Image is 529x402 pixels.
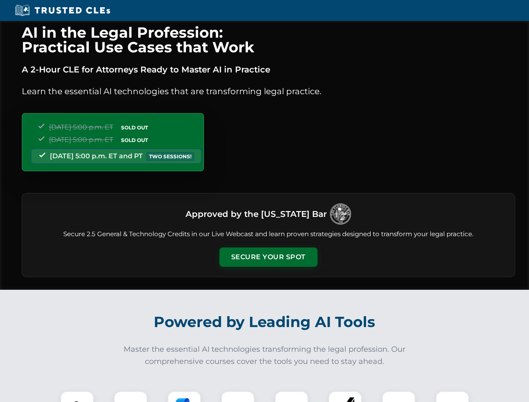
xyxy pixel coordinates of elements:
span: [DATE] 5:00 p.m. ET [49,123,113,131]
img: Logo [330,204,351,224]
span: SOLD OUT [118,123,151,132]
img: Trusted CLEs [13,4,113,17]
span: [DATE] 5:00 p.m. ET [49,136,113,144]
p: Master the essential AI technologies transforming the legal profession. Our comprehensive courses... [118,343,411,368]
p: Learn the essential AI technologies that are transforming legal practice. [22,85,515,98]
h1: AI in the Legal Profession: Practical Use Cases that Work [22,25,515,54]
h2: Powered by Leading AI Tools [33,307,497,337]
p: A 2-Hour CLE for Attorneys Ready to Master AI in Practice [22,63,515,76]
button: Secure Your Spot [219,247,317,267]
p: Secure 2.5 General & Technology Credits in our Live Webcast and learn proven strategies designed ... [32,229,505,239]
span: SOLD OUT [118,136,151,144]
h3: Approved by the [US_STATE] Bar [186,206,327,222]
